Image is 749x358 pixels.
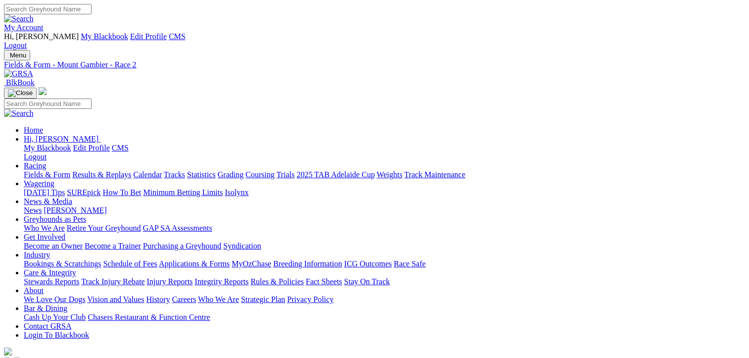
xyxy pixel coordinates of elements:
a: GAP SA Assessments [143,224,212,232]
a: News & Media [24,197,72,205]
div: News & Media [24,206,745,215]
a: Care & Integrity [24,268,76,277]
a: Tracks [164,170,185,179]
a: ICG Outcomes [344,259,392,268]
a: SUREpick [67,188,100,197]
a: Vision and Values [87,295,144,304]
button: Toggle navigation [4,88,37,99]
a: Become an Owner [24,242,83,250]
a: Minimum Betting Limits [143,188,223,197]
a: News [24,206,42,214]
div: About [24,295,745,304]
a: My Blackbook [24,144,71,152]
a: Statistics [187,170,216,179]
a: Strategic Plan [241,295,285,304]
a: Edit Profile [130,32,167,41]
a: Integrity Reports [195,277,249,286]
a: Race Safe [394,259,425,268]
a: Injury Reports [147,277,193,286]
a: Greyhounds as Pets [24,215,86,223]
a: Become a Trainer [85,242,141,250]
a: We Love Our Dogs [24,295,85,304]
a: Retire Your Greyhound [67,224,141,232]
img: logo-grsa-white.png [4,348,12,356]
a: About [24,286,44,295]
a: Who We Are [24,224,65,232]
a: Stewards Reports [24,277,79,286]
a: Login To Blackbook [24,331,89,339]
a: Get Involved [24,233,65,241]
a: Breeding Information [273,259,342,268]
a: MyOzChase [232,259,271,268]
a: [DATE] Tips [24,188,65,197]
div: My Account [4,32,745,50]
a: Who We Are [198,295,239,304]
a: Schedule of Fees [103,259,157,268]
img: Search [4,14,34,23]
a: Rules & Policies [250,277,304,286]
a: CMS [112,144,129,152]
a: Bar & Dining [24,304,67,312]
img: logo-grsa-white.png [39,87,47,95]
div: Hi, [PERSON_NAME] [24,144,745,161]
div: Bar & Dining [24,313,745,322]
div: Greyhounds as Pets [24,224,745,233]
a: Wagering [24,179,54,188]
a: How To Bet [103,188,142,197]
a: Bookings & Scratchings [24,259,101,268]
div: Care & Integrity [24,277,745,286]
a: 2025 TAB Adelaide Cup [297,170,375,179]
button: Toggle navigation [4,50,30,60]
a: Syndication [223,242,261,250]
a: Results & Replays [72,170,131,179]
a: Track Injury Rebate [81,277,145,286]
a: Purchasing a Greyhound [143,242,221,250]
span: Menu [10,51,26,59]
a: Stay On Track [344,277,390,286]
a: Logout [24,153,47,161]
a: Isolynx [225,188,249,197]
a: Careers [172,295,196,304]
div: Get Involved [24,242,745,251]
a: Logout [4,41,27,50]
a: Fields & Form [24,170,70,179]
a: Industry [24,251,50,259]
a: My Account [4,23,44,32]
a: Chasers Restaurant & Function Centre [88,313,210,321]
a: [PERSON_NAME] [44,206,106,214]
div: Wagering [24,188,745,197]
a: Edit Profile [73,144,110,152]
span: BlkBook [6,78,35,87]
a: Coursing [246,170,275,179]
img: Close [8,89,33,97]
div: Industry [24,259,745,268]
a: My Blackbook [81,32,128,41]
a: Track Maintenance [404,170,465,179]
span: Hi, [PERSON_NAME] [24,135,99,143]
a: Grading [218,170,244,179]
a: Hi, [PERSON_NAME] [24,135,100,143]
a: Applications & Forms [159,259,230,268]
a: Trials [276,170,295,179]
a: Privacy Policy [287,295,334,304]
a: CMS [169,32,186,41]
img: Search [4,109,34,118]
span: Hi, [PERSON_NAME] [4,32,79,41]
a: History [146,295,170,304]
a: BlkBook [4,78,35,87]
div: Racing [24,170,745,179]
input: Search [4,99,92,109]
a: Calendar [133,170,162,179]
a: Contact GRSA [24,322,71,330]
a: Racing [24,161,46,170]
a: Fact Sheets [306,277,342,286]
a: Cash Up Your Club [24,313,86,321]
a: Fields & Form - Mount Gambier - Race 2 [4,60,745,69]
a: Weights [377,170,402,179]
a: Home [24,126,43,134]
input: Search [4,4,92,14]
img: GRSA [4,69,33,78]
